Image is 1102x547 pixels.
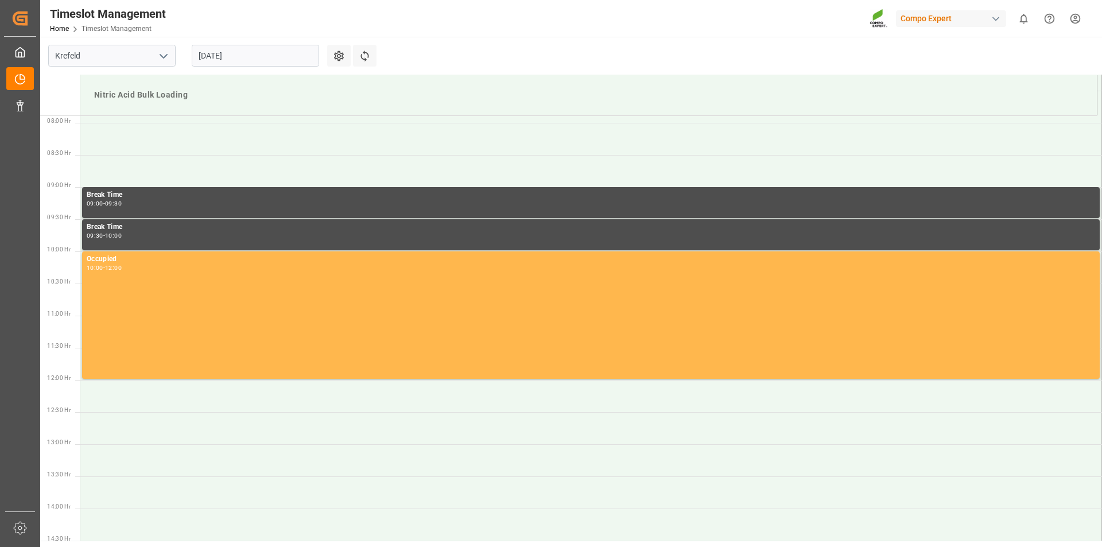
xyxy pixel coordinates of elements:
button: open menu [154,47,172,65]
input: DD.MM.YYYY [192,45,319,67]
div: Occupied [87,254,1095,265]
span: 14:00 Hr [47,503,71,510]
img: Screenshot%202023-09-29%20at%2010.02.21.png_1712312052.png [870,9,888,29]
div: Break Time [87,189,1095,201]
div: 10:00 [87,265,103,270]
div: - [103,265,105,270]
span: 11:30 Hr [47,343,71,349]
div: Nitric Acid Bulk Loading [90,84,1088,106]
div: 12:00 [105,265,122,270]
div: Compo Expert [896,10,1006,27]
button: Help Center [1037,6,1062,32]
div: 09:30 [105,201,122,206]
div: 10:00 [105,233,122,238]
div: 09:00 [87,201,103,206]
div: Break Time [87,222,1095,233]
div: 09:30 [87,233,103,238]
span: 08:00 Hr [47,118,71,124]
input: Type to search/select [48,45,176,67]
span: 08:30 Hr [47,150,71,156]
span: 14:30 Hr [47,536,71,542]
span: 11:00 Hr [47,311,71,317]
span: 12:30 Hr [47,407,71,413]
span: 10:30 Hr [47,278,71,285]
button: Compo Expert [896,7,1011,29]
span: 13:00 Hr [47,439,71,445]
span: 13:30 Hr [47,471,71,478]
span: 12:00 Hr [47,375,71,381]
div: - [103,201,105,206]
div: Timeslot Management [50,5,166,22]
button: show 0 new notifications [1011,6,1037,32]
a: Home [50,25,69,33]
span: 10:00 Hr [47,246,71,253]
div: - [103,233,105,238]
span: 09:30 Hr [47,214,71,220]
span: 09:00 Hr [47,182,71,188]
